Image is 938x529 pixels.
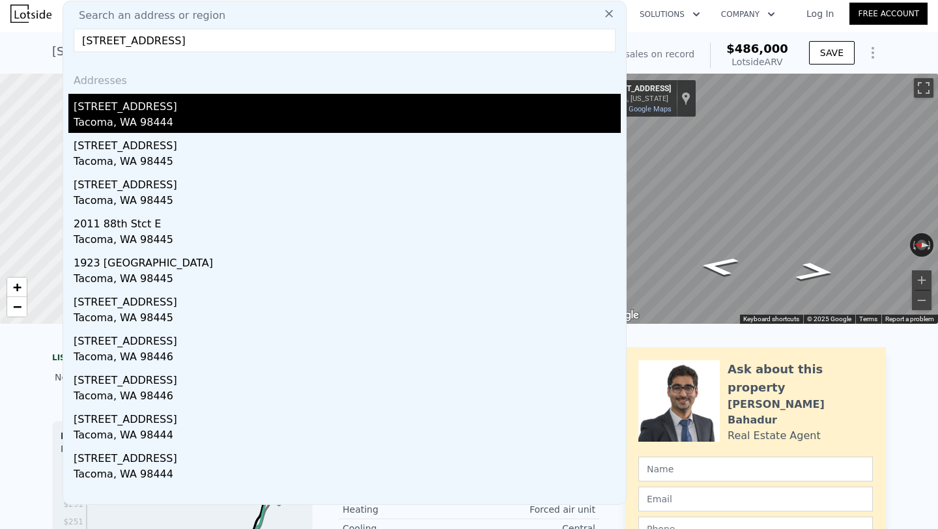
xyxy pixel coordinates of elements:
[74,250,621,271] div: 1923 [GEOGRAPHIC_DATA]
[343,503,469,516] div: Heating
[743,315,799,324] button: Keyboard shortcuts
[74,328,621,349] div: [STREET_ADDRESS]
[860,40,886,66] button: Show Options
[74,388,621,407] div: Tacoma, WA 98446
[74,133,621,154] div: [STREET_ADDRESS]
[74,407,621,427] div: [STREET_ADDRESS]
[726,42,788,55] span: $486,000
[74,367,621,388] div: [STREET_ADDRESS]
[68,8,225,23] span: Search an address or region
[52,352,313,365] div: LISTING & SALE HISTORY
[52,42,288,61] div: [STREET_ADDRESS] , Tacoma , WA 98404
[74,310,621,328] div: Tacoma, WA 98445
[912,270,931,290] button: Zoom in
[10,5,51,23] img: Lotside
[629,3,711,26] button: Solutions
[61,429,304,442] div: Houses Median Sale
[912,291,931,310] button: Zoom out
[849,3,928,25] a: Free Account
[74,232,621,250] div: Tacoma, WA 98445
[601,105,672,113] a: View on Google Maps
[601,94,671,103] div: Tacoma, [US_STATE]
[7,278,27,297] a: Zoom in
[726,55,788,68] div: Lotside ARV
[74,349,621,367] div: Tacoma, WA 98446
[859,315,877,322] a: Terms (opens in new tab)
[469,503,595,516] div: Forced air unit
[791,7,849,20] a: Log In
[780,258,851,285] path: Go South, E L St
[74,193,621,211] div: Tacoma, WA 98445
[638,487,873,511] input: Email
[74,289,621,310] div: [STREET_ADDRESS]
[74,172,621,193] div: [STREET_ADDRESS]
[13,279,21,295] span: +
[809,41,855,64] button: SAVE
[74,29,616,52] input: Enter an address, city, region, neighborhood or zip code
[63,500,83,509] tspan: $291
[68,63,621,94] div: Addresses
[728,397,873,428] div: [PERSON_NAME] Bahadur
[61,442,182,463] div: Price per Square Foot
[13,298,21,315] span: −
[711,3,786,26] button: Company
[596,74,938,324] div: Map
[74,446,621,466] div: [STREET_ADDRESS]
[927,233,934,257] button: Rotate clockwise
[74,211,621,232] div: 2011 88th Stct E
[909,238,933,251] button: Reset the view
[74,427,621,446] div: Tacoma, WA 98444
[728,428,821,444] div: Real Estate Agent
[74,271,621,289] div: Tacoma, WA 98445
[914,78,933,98] button: Toggle fullscreen view
[910,233,917,257] button: Rotate counterclockwise
[74,115,621,133] div: Tacoma, WA 98444
[7,297,27,317] a: Zoom out
[885,315,934,322] a: Report a problem
[74,94,621,115] div: [STREET_ADDRESS]
[74,154,621,172] div: Tacoma, WA 98445
[728,360,873,397] div: Ask about this property
[681,91,690,106] a: Show location on map
[52,365,313,389] div: No sales history record for this property.
[683,252,755,279] path: Go North, E L St
[638,457,873,481] input: Name
[601,84,671,94] div: [STREET_ADDRESS]
[63,517,83,526] tspan: $251
[74,466,621,485] div: Tacoma, WA 98444
[596,74,938,324] div: Street View
[807,315,851,322] span: © 2025 Google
